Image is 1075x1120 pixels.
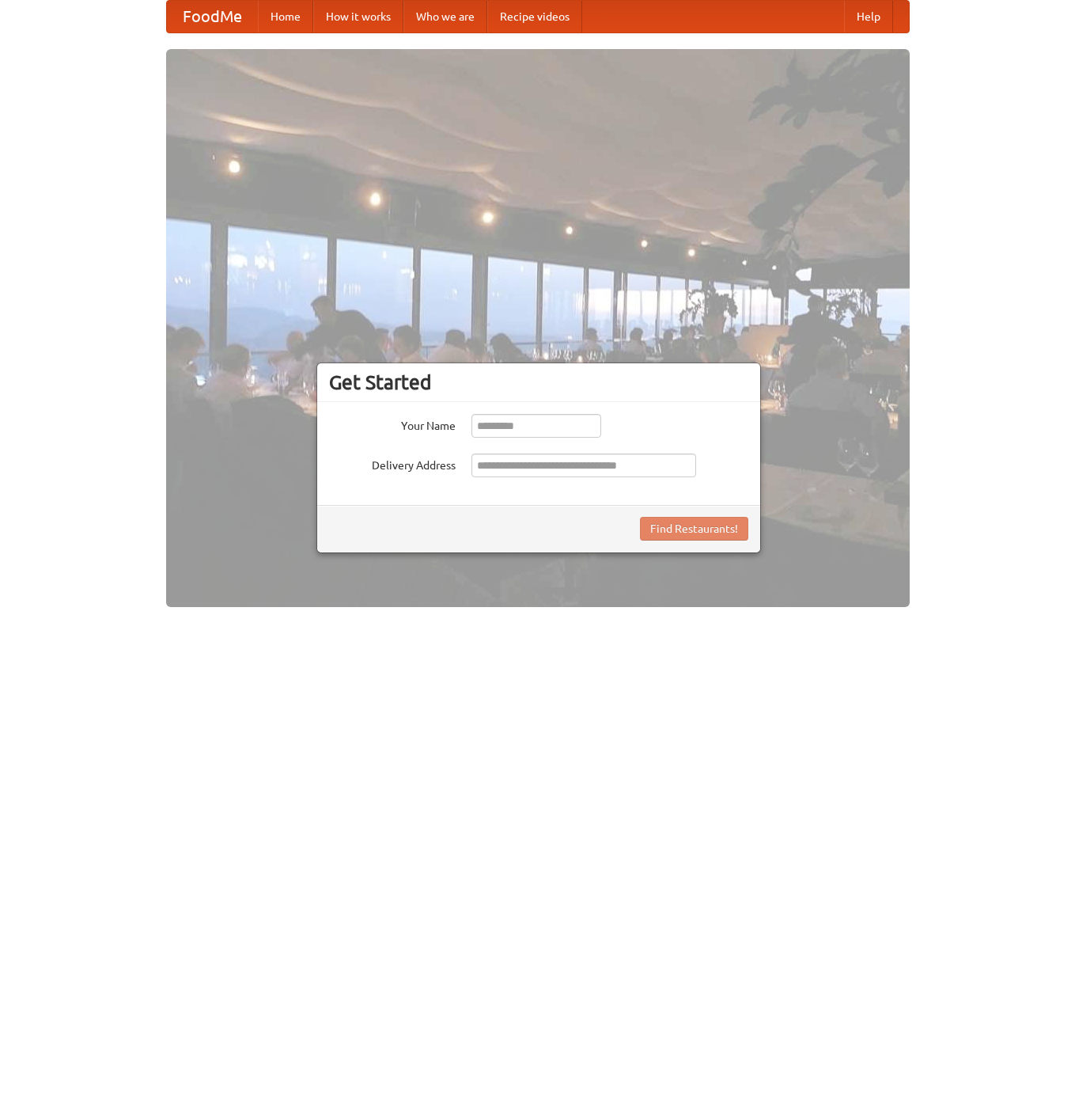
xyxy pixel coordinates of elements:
[167,1,258,32] a: FoodMe
[487,1,582,32] a: Recipe videos
[329,454,456,473] label: Delivery Address
[403,1,487,32] a: Who we are
[844,1,893,32] a: Help
[640,517,748,541] button: Find Restaurants!
[258,1,313,32] a: Home
[313,1,403,32] a: How it works
[329,414,456,434] label: Your Name
[329,370,748,394] h3: Get Started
